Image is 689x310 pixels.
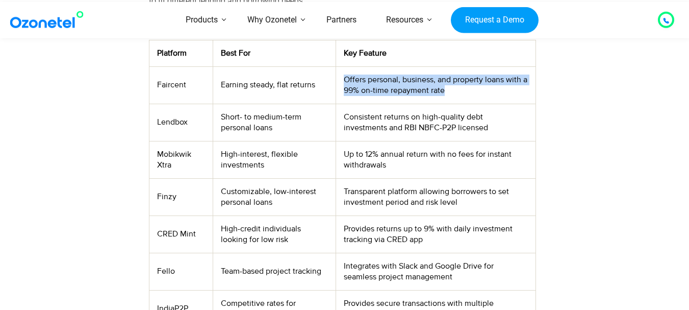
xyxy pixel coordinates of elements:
[312,2,371,38] a: Partners
[149,253,213,290] td: Fello
[149,104,213,141] td: Lendbox
[336,253,535,290] td: Integrates with Slack and Google Drive for seamless project management
[371,2,438,38] a: Resources
[213,216,336,253] td: High-credit individuals looking for low risk
[149,178,213,216] td: Finzy
[336,216,535,253] td: Provides returns up to 9% with daily investment tracking via CRED app
[149,66,213,104] td: Faircent
[336,66,535,104] td: Offers personal, business, and property loans with a 99% on-time repayment rate
[451,7,538,33] a: Request a Demo
[336,141,535,178] td: Up to 12% annual return with no fees for instant withdrawals
[149,216,213,253] td: CRED Mint
[336,178,535,216] td: Transparent platform allowing borrowers to set investment period and risk level
[233,2,312,38] a: Why Ozonetel
[149,40,213,66] th: Platform
[171,2,233,38] a: Products
[213,40,336,66] th: Best For
[213,253,336,290] td: Team-based project tracking
[213,104,336,141] td: Short- to medium-term personal loans
[213,141,336,178] td: High-interest, flexible investments
[149,141,213,178] td: Mobikwik Xtra
[213,66,336,104] td: Earning steady, flat returns
[213,178,336,216] td: Customizable, low-interest personal loans
[336,40,535,66] th: Key Feature
[336,104,535,141] td: Consistent returns on high-quality debt investments and RBI NBFC-P2P licensed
